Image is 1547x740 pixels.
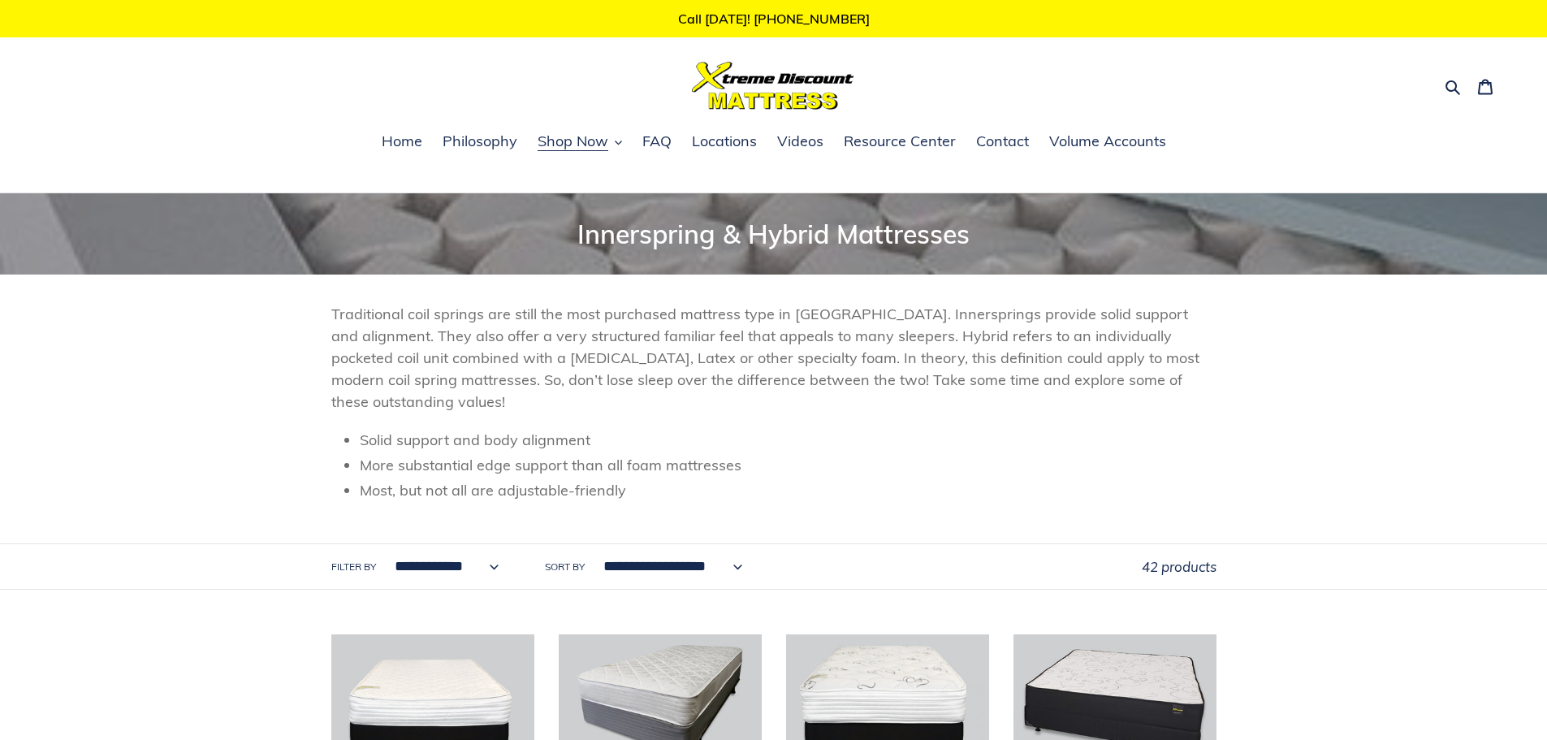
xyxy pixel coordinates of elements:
[684,130,765,154] a: Locations
[692,62,854,110] img: Xtreme Discount Mattress
[1049,132,1166,151] span: Volume Accounts
[1041,130,1174,154] a: Volume Accounts
[968,130,1037,154] a: Contact
[844,132,956,151] span: Resource Center
[769,130,832,154] a: Videos
[382,132,422,151] span: Home
[642,132,672,151] span: FAQ
[538,132,608,151] span: Shop Now
[434,130,525,154] a: Philosophy
[577,218,970,250] span: Innerspring & Hybrid Mattresses
[331,560,376,574] label: Filter by
[374,130,430,154] a: Home
[976,132,1029,151] span: Contact
[692,132,757,151] span: Locations
[443,132,517,151] span: Philosophy
[1142,558,1216,575] span: 42 products
[545,560,585,574] label: Sort by
[360,429,1216,451] li: Solid support and body alignment
[777,132,823,151] span: Videos
[529,130,630,154] button: Shop Now
[360,454,1216,476] li: More substantial edge support than all foam mattresses
[331,303,1216,413] p: Traditional coil springs are still the most purchased mattress type in [GEOGRAPHIC_DATA]. Innersp...
[634,130,680,154] a: FAQ
[360,479,1216,501] li: Most, but not all are adjustable-friendly
[836,130,964,154] a: Resource Center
